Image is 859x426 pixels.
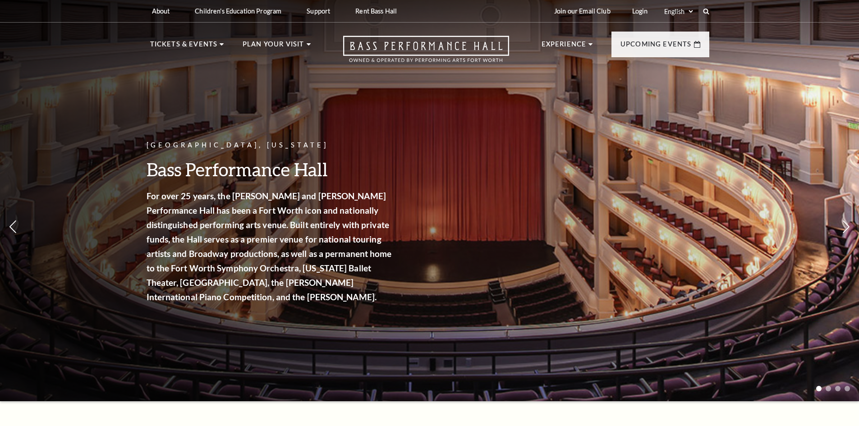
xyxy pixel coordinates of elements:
[147,158,395,181] h3: Bass Performance Hall
[355,7,397,15] p: Rent Bass Hall
[147,191,392,302] strong: For over 25 years, the [PERSON_NAME] and [PERSON_NAME] Performance Hall has been a Fort Worth ico...
[152,7,170,15] p: About
[150,39,218,55] p: Tickets & Events
[147,140,395,151] p: [GEOGRAPHIC_DATA], [US_STATE]
[542,39,587,55] p: Experience
[243,39,304,55] p: Plan Your Visit
[195,7,281,15] p: Children's Education Program
[307,7,330,15] p: Support
[620,39,692,55] p: Upcoming Events
[662,7,694,16] select: Select:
